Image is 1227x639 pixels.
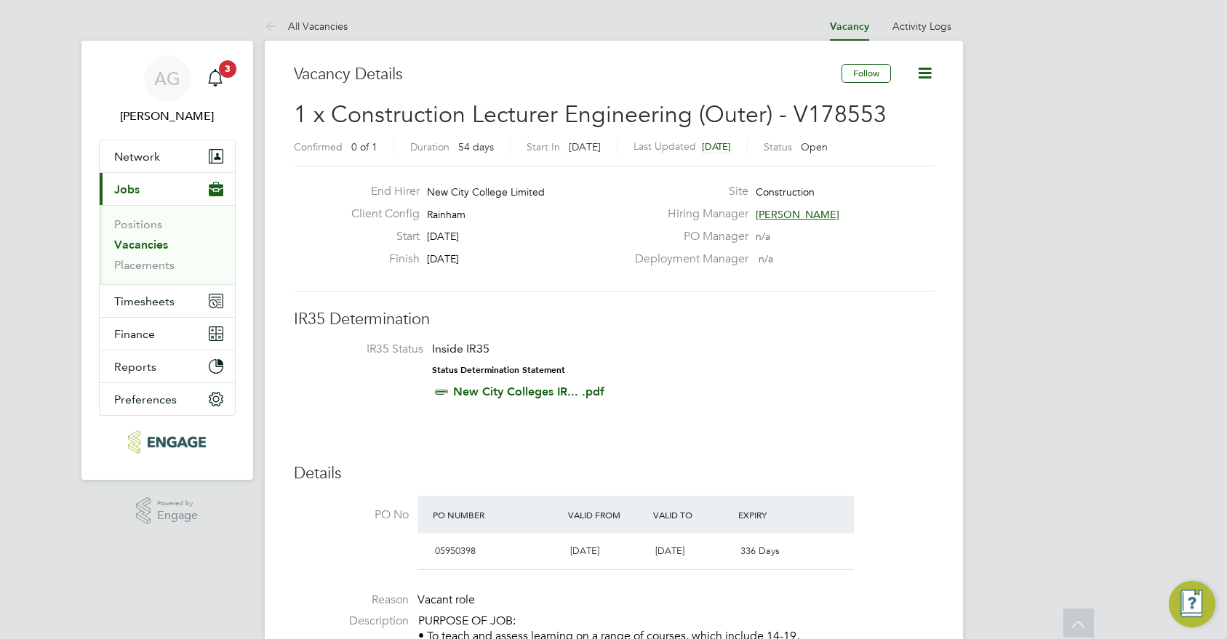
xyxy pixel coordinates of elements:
[429,502,565,528] div: PO Number
[626,206,748,222] label: Hiring Manager
[136,497,198,525] a: Powered byEngage
[100,383,235,415] button: Preferences
[294,100,887,129] span: 1 x Construction Lecturer Engineering (Outer) - V178553
[81,41,253,480] nav: Main navigation
[114,238,168,252] a: Vacancies
[114,150,160,164] span: Network
[410,140,449,153] label: Duration
[740,544,780,557] span: 336 Days
[157,510,198,522] span: Engage
[99,430,236,454] a: Go to home page
[114,258,175,272] a: Placements
[114,393,177,406] span: Preferences
[114,182,140,196] span: Jobs
[735,502,820,528] div: Expiry
[294,614,409,629] label: Description
[830,20,869,33] a: Vacancy
[527,140,560,153] label: Start In
[626,229,748,244] label: PO Manager
[756,230,770,243] span: n/a
[570,544,599,557] span: [DATE]
[99,55,236,125] a: AG[PERSON_NAME]
[201,55,230,102] a: 3
[157,497,198,510] span: Powered by
[432,342,489,355] span: Inside IR35
[100,350,235,382] button: Reports
[128,430,206,454] img: carbonrecruitment-logo-retina.png
[308,342,423,357] label: IR35 Status
[564,502,650,528] div: Valid From
[340,229,420,244] label: Start
[458,140,494,153] span: 54 days
[634,140,696,153] label: Last Updated
[801,140,828,153] span: Open
[432,365,565,375] strong: Status Determination Statement
[100,140,235,172] button: Network
[427,230,459,243] span: [DATE]
[340,184,420,199] label: End Hirer
[626,252,748,267] label: Deployment Manager
[294,64,842,85] h3: Vacancy Details
[892,20,951,33] a: Activity Logs
[427,185,545,198] span: New City College Limited
[655,544,684,557] span: [DATE]
[294,309,934,330] h3: IR35 Determination
[453,385,604,398] a: New City Colleges IR... .pdf
[417,592,475,607] span: Vacant role
[1169,581,1215,627] button: Engage Resource Center
[340,252,420,267] label: Finish
[427,208,465,221] span: Rainham
[756,208,839,221] span: [PERSON_NAME]
[100,285,235,317] button: Timesheets
[294,140,343,153] label: Confirmed
[435,544,476,557] span: 05950398
[764,140,792,153] label: Status
[114,294,175,308] span: Timesheets
[427,252,459,265] span: [DATE]
[219,60,236,78] span: 3
[99,108,236,125] span: Ajay Gandhi
[340,206,420,222] label: Client Config
[650,502,735,528] div: Valid To
[100,318,235,350] button: Finance
[842,64,891,83] button: Follow
[100,173,235,205] button: Jobs
[265,20,348,33] a: All Vacancies
[154,69,180,88] span: AG
[294,507,409,523] label: PO No
[626,184,748,199] label: Site
[294,463,934,484] h3: Details
[759,252,773,265] span: n/a
[114,217,162,231] a: Positions
[100,205,235,284] div: Jobs
[114,360,156,374] span: Reports
[569,140,601,153] span: [DATE]
[756,185,815,198] span: Construction
[294,592,409,608] label: Reason
[114,327,155,341] span: Finance
[351,140,377,153] span: 0 of 1
[702,140,731,153] span: [DATE]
